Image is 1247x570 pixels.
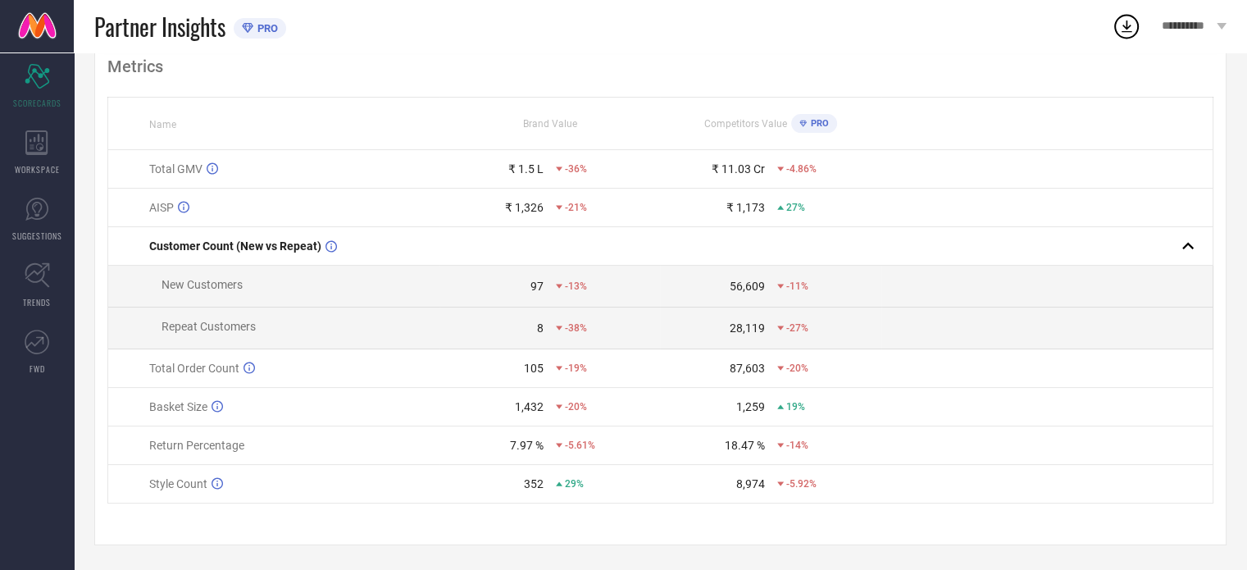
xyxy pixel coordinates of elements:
span: Total Order Count [149,362,239,375]
span: -4.86% [786,163,817,175]
div: 8,974 [736,477,765,490]
div: ₹ 1.5 L [508,162,544,176]
span: -19% [565,363,587,374]
span: -13% [565,280,587,292]
span: SUGGESTIONS [12,230,62,242]
span: Basket Size [149,400,207,413]
span: Customer Count (New vs Repeat) [149,239,321,253]
span: 29% [565,478,584,490]
div: 105 [524,362,544,375]
span: TRENDS [23,296,51,308]
span: New Customers [162,278,243,291]
span: SCORECARDS [13,97,61,109]
span: Style Count [149,477,207,490]
span: -20% [786,363,808,374]
span: -5.61% [565,440,595,451]
div: ₹ 1,326 [505,201,544,214]
span: -5.92% [786,478,817,490]
span: Repeat Customers [162,320,256,333]
span: -27% [786,322,808,334]
div: 1,432 [515,400,544,413]
span: Competitors Value [704,118,787,130]
span: -20% [565,401,587,413]
div: 352 [524,477,544,490]
span: -11% [786,280,808,292]
span: Total GMV [149,162,203,176]
span: FWD [30,363,45,375]
div: 1,259 [736,400,765,413]
span: Return Percentage [149,439,244,452]
span: PRO [253,22,278,34]
span: -36% [565,163,587,175]
div: 7.97 % [510,439,544,452]
div: Open download list [1112,11,1141,41]
span: -21% [565,202,587,213]
div: 18.47 % [725,439,765,452]
span: PRO [807,118,829,129]
span: WORKSPACE [15,163,60,176]
div: Metrics [107,57,1213,76]
div: ₹ 11.03 Cr [712,162,765,176]
div: 8 [537,321,544,335]
div: 28,119 [730,321,765,335]
div: 56,609 [730,280,765,293]
span: Name [149,119,176,130]
span: -38% [565,322,587,334]
div: 97 [530,280,544,293]
span: Partner Insights [94,10,225,43]
span: 27% [786,202,805,213]
div: ₹ 1,173 [726,201,765,214]
div: 87,603 [730,362,765,375]
span: AISP [149,201,174,214]
span: Brand Value [523,118,577,130]
span: -14% [786,440,808,451]
span: 19% [786,401,805,413]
